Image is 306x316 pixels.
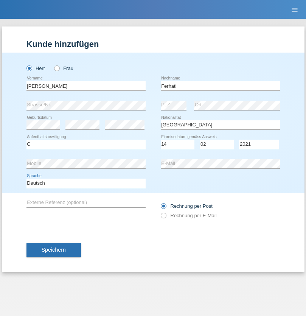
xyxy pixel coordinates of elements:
input: Herr [26,65,31,70]
a: menu [287,7,302,12]
label: Rechnung per E-Mail [161,213,217,218]
label: Herr [26,65,45,71]
input: Frau [54,65,59,70]
i: menu [291,6,298,14]
label: Frau [54,65,73,71]
button: Speichern [26,243,81,257]
input: Rechnung per Post [161,203,166,213]
h1: Kunde hinzufügen [26,39,280,49]
label: Rechnung per Post [161,203,213,209]
input: Rechnung per E-Mail [161,213,166,222]
span: Speichern [42,247,66,253]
